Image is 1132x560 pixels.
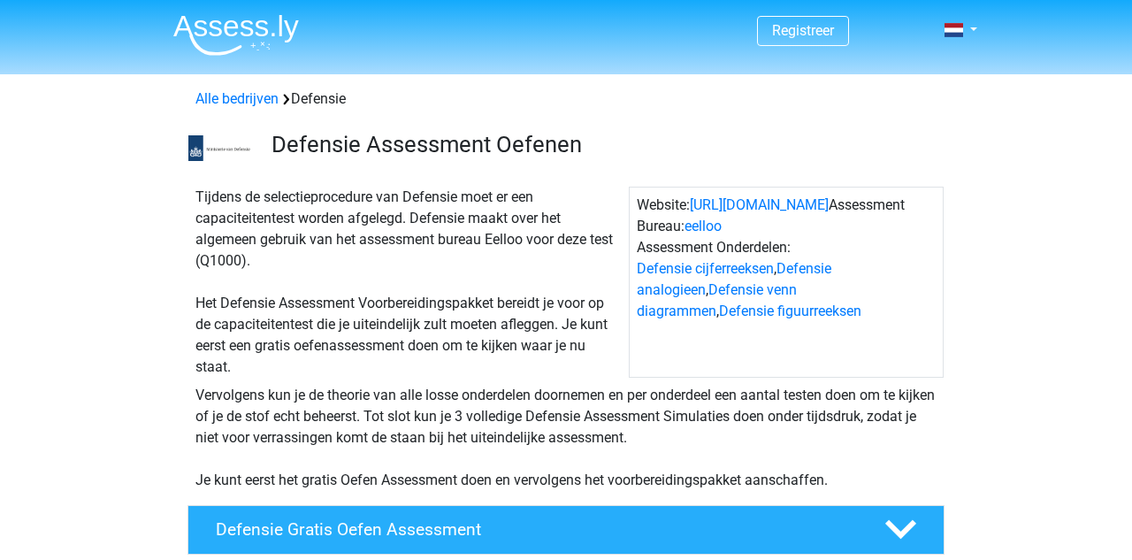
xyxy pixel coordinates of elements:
[637,260,774,277] a: Defensie cijferreeksen
[629,187,944,378] div: Website: Assessment Bureau: Assessment Onderdelen: , , ,
[173,14,299,56] img: Assessly
[685,218,722,234] a: eelloo
[772,22,834,39] a: Registreer
[719,303,861,319] a: Defensie figuurreeksen
[690,196,829,213] a: [URL][DOMAIN_NAME]
[195,90,279,107] a: Alle bedrijven
[188,385,944,491] div: Vervolgens kun je de theorie van alle losse onderdelen doornemen en per onderdeel een aantal test...
[637,260,831,298] a: Defensie analogieen
[188,187,629,378] div: Tijdens de selectieprocedure van Defensie moet er een capaciteitentest worden afgelegd. Defensie ...
[272,131,930,158] h3: Defensie Assessment Oefenen
[637,281,797,319] a: Defensie venn diagrammen
[216,519,856,540] h4: Defensie Gratis Oefen Assessment
[180,505,952,555] a: Defensie Gratis Oefen Assessment
[188,88,944,110] div: Defensie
